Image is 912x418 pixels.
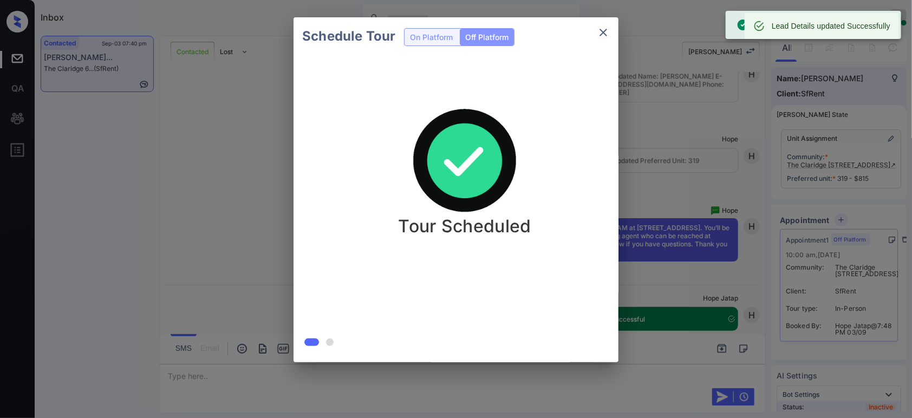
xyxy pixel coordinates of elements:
div: Lead Details updated Successfully [772,16,890,36]
p: Tour Scheduled [398,215,531,237]
button: close [592,22,614,43]
h2: Schedule Tour [294,17,404,55]
img: success.888e7dccd4847a8d9502.gif [411,107,519,215]
div: Off-Platform Tour scheduled successfully [737,14,882,36]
